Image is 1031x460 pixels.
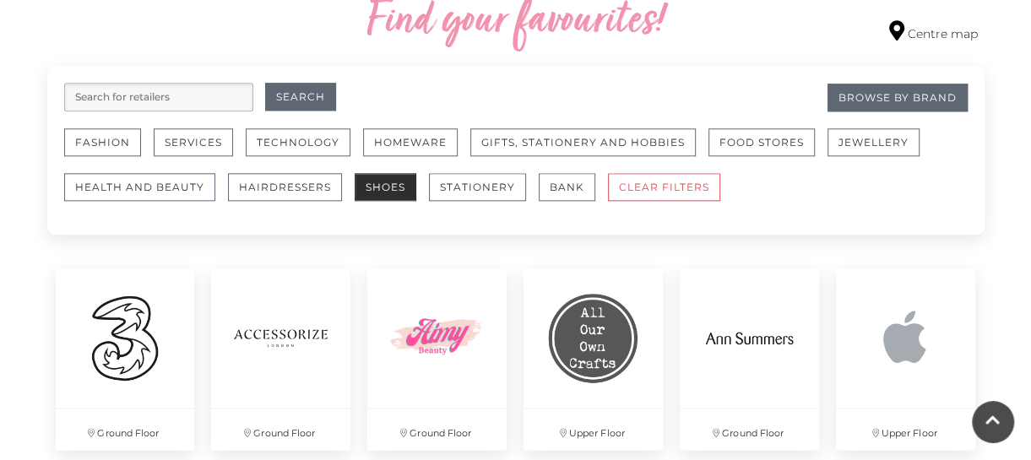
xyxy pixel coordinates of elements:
[47,260,203,458] a: Ground Floor
[355,173,429,218] a: Shoes
[470,128,696,156] button: Gifts, Stationery and Hobbies
[64,173,228,218] a: Health and Beauty
[367,409,507,450] p: Ground Floor
[671,260,828,458] a: Ground Floor
[470,128,708,173] a: Gifts, Stationery and Hobbies
[246,128,350,156] button: Technology
[154,128,233,156] button: Services
[355,173,416,201] button: Shoes
[515,260,671,458] a: Upper Floor
[363,128,470,173] a: Homeware
[228,173,342,201] button: Hairdressers
[608,173,733,218] a: CLEAR FILTERS
[680,409,819,450] p: Ground Floor
[265,83,336,111] button: Search
[836,409,975,450] p: Upper Floor
[524,409,663,450] p: Upper Floor
[828,84,968,111] a: Browse By Brand
[708,128,828,173] a: Food Stores
[539,173,595,201] button: Bank
[228,173,355,218] a: Hairdressers
[828,260,984,458] a: Upper Floor
[889,20,978,43] a: Centre map
[828,128,920,156] button: Jewellery
[608,173,720,201] button: CLEAR FILTERS
[246,128,363,173] a: Technology
[56,409,195,450] p: Ground Floor
[64,83,253,111] input: Search for retailers
[64,173,215,201] button: Health and Beauty
[359,260,515,458] a: Ground Floor
[429,173,539,218] a: Stationery
[429,173,526,201] button: Stationery
[828,128,932,173] a: Jewellery
[64,128,154,173] a: Fashion
[64,128,141,156] button: Fashion
[363,128,458,156] button: Homeware
[154,128,246,173] a: Services
[708,128,815,156] button: Food Stores
[539,173,608,218] a: Bank
[211,409,350,450] p: Ground Floor
[203,260,359,458] a: Ground Floor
